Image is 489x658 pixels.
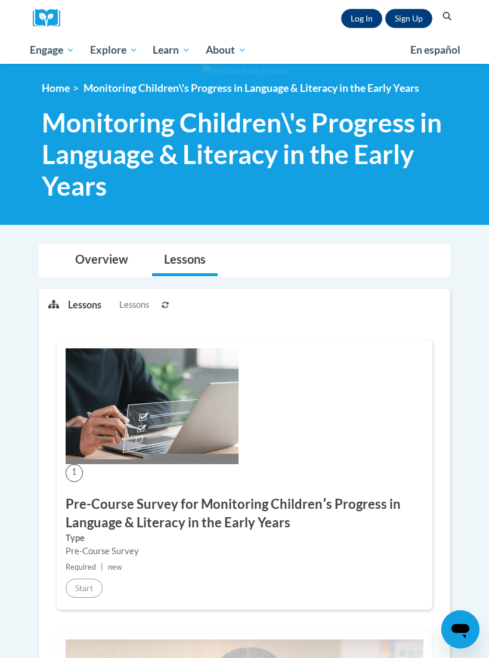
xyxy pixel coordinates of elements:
[21,36,468,64] div: Main menu
[90,43,138,57] span: Explore
[119,298,149,311] span: Lessons
[83,82,419,94] span: Monitoring Children\'s Progress in Language & Literacy in the Early Years
[68,298,101,311] p: Lessons
[22,36,82,64] a: Engage
[66,464,83,481] span: 1
[410,44,460,56] span: En español
[198,36,254,64] a: About
[33,9,69,27] img: Logo brand
[66,532,423,545] label: Type
[152,245,218,276] a: Lessons
[66,563,96,571] span: Required
[438,10,456,24] button: Search
[153,43,190,57] span: Learn
[66,545,423,558] div: Pre-Course Survey
[33,9,69,27] a: Cox Campus
[66,348,239,464] img: Course Image
[42,82,70,94] a: Home
[341,9,382,28] a: Log In
[30,43,75,57] span: Engage
[82,36,146,64] a: Explore
[441,610,479,648] iframe: Button to launch messaging window
[385,9,432,28] a: Register
[202,64,287,78] img: Section background
[403,38,468,63] a: En español
[101,563,103,571] span: |
[66,495,423,532] h3: Pre-Course Survey for Monitoring Childrenʹs Progress in Language & Literacy in the Early Years
[108,563,122,571] span: new
[42,107,453,201] span: Monitoring Children\'s Progress in Language & Literacy in the Early Years
[206,43,246,57] span: About
[66,579,103,598] button: Start
[145,36,198,64] a: Learn
[63,245,140,276] a: Overview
